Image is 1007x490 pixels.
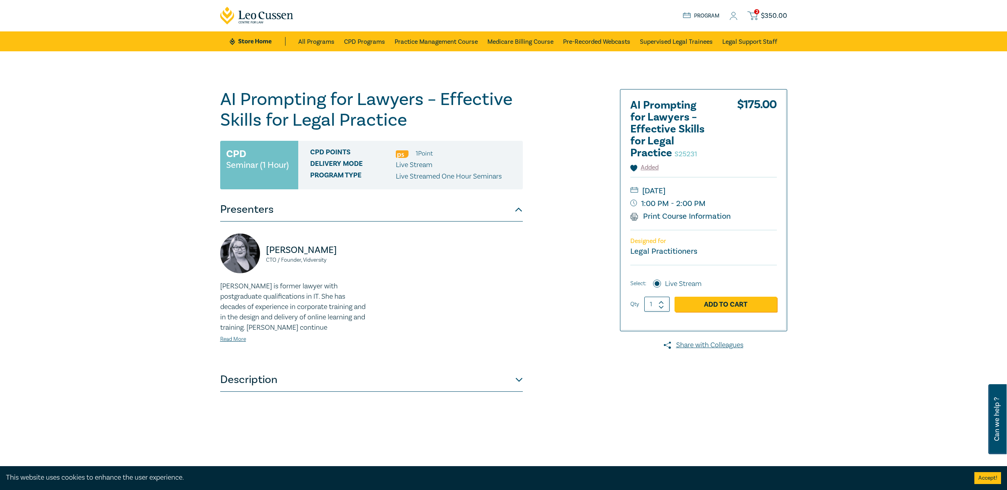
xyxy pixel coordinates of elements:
button: Accept cookies [974,472,1001,484]
small: Seminar (1 Hour) [226,161,289,169]
label: Live Stream [665,279,702,289]
button: Added [630,163,659,172]
small: Legal Practitioners [630,246,697,257]
span: 2 [754,9,759,14]
a: Legal Support Staff [722,31,777,51]
span: Select: [630,279,646,288]
span: Delivery Mode [310,160,396,170]
a: Print Course Information [630,211,731,222]
span: $ 350.00 [761,12,787,20]
label: Qty [630,300,639,309]
a: Supervised Legal Trainees [640,31,713,51]
p: Designed for [630,237,777,245]
p: [PERSON_NAME] [266,244,367,257]
a: Program [683,12,720,20]
button: Description [220,368,523,392]
img: Professional Skills [396,150,409,158]
div: This website uses cookies to enhance the user experience. [6,472,962,483]
h3: CPD [226,147,246,161]
a: Add to Cart [675,297,777,312]
a: Read More [220,336,246,343]
input: 1 [644,297,670,312]
a: Pre-Recorded Webcasts [563,31,630,51]
a: Share with Colleagues [620,340,787,350]
p: [PERSON_NAME] is former lawyer with postgraduate qualifications in IT. She has decades of experie... [220,281,367,333]
small: 1:00 PM - 2:00 PM [630,197,777,210]
span: Program type [310,171,396,182]
button: Presenters [220,198,523,222]
a: All Programs [298,31,334,51]
li: 1 Point [416,148,433,159]
a: Medicare Billing Course [487,31,553,51]
span: Can we help ? [993,389,1001,449]
small: S25231 [675,150,697,159]
img: https://s3.ap-southeast-2.amazonaws.com/leo-cussen-store-production-content/Contacts/Natalie%20Wi... [220,233,260,273]
div: $ 175.00 [737,99,777,163]
span: CPD Points [310,148,396,159]
small: CTO / Founder, Vidversity [266,257,367,263]
h1: AI Prompting for Lawyers – Effective Skills for Legal Practice [220,89,523,130]
h2: AI Prompting for Lawyers – Effective Skills for Legal Practice [630,99,718,159]
small: [DATE] [630,185,777,197]
span: Live Stream [396,160,432,169]
a: Practice Management Course [395,31,478,51]
a: CPD Programs [344,31,385,51]
a: Store Home [230,37,285,46]
p: Live Streamed One Hour Seminars [396,171,502,182]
